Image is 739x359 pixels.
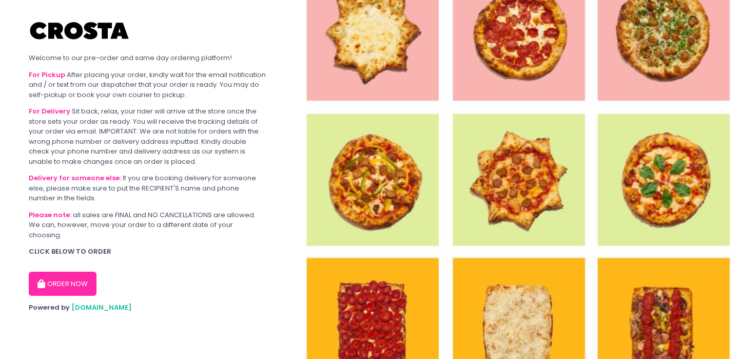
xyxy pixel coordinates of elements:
b: Delivery for someone else: [29,173,121,183]
div: Welcome to our pre-order and same day ordering platform! [29,53,267,63]
div: If you are booking delivery for someone else, please make sure to put the RECIPIENT'S name and ph... [29,173,267,203]
b: For Pickup [29,70,65,80]
div: Powered by [29,303,267,313]
a: [DOMAIN_NAME] [71,303,132,312]
img: Crosta Pizzeria [29,15,131,46]
div: all sales are FINAL and NO CANCELLATIONS are allowed. We can, however, move your order to a diffe... [29,210,267,240]
div: After placing your order, kindly wait for the email notification and / or text from our dispatche... [29,70,267,100]
b: Please note: [29,210,71,220]
div: Sit back, relax, your rider will arrive at the store once the store sets your order as ready. You... [29,106,267,166]
div: CLICK BELOW TO ORDER [29,247,267,257]
b: For Delivery [29,106,70,116]
button: ORDER NOW [29,272,96,296]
